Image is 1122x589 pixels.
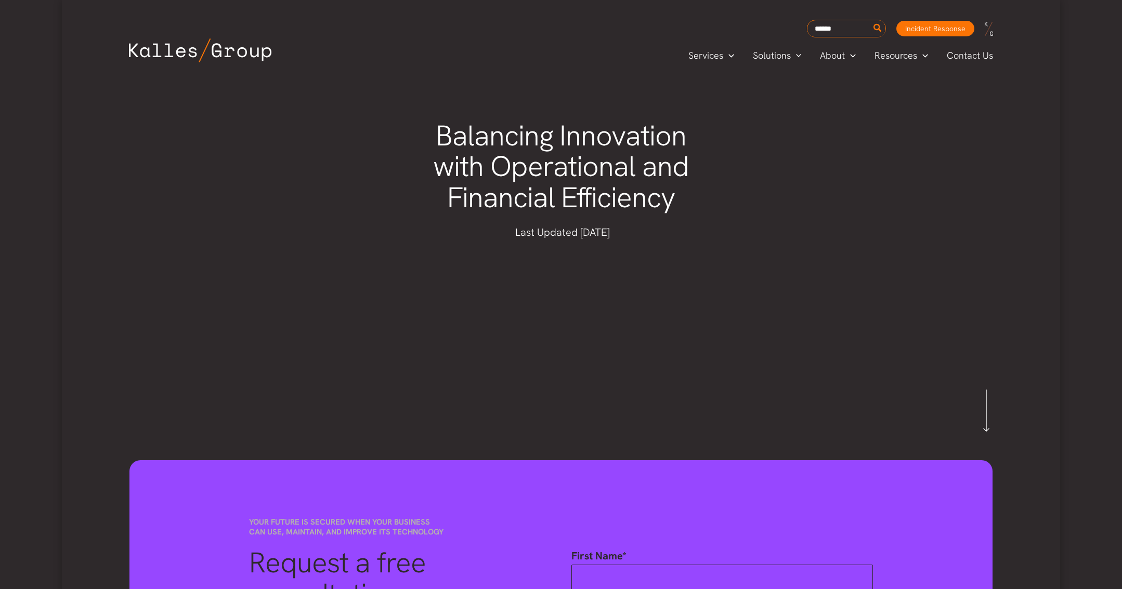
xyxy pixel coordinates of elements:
[723,48,734,63] span: Menu Toggle
[845,48,856,63] span: Menu Toggle
[811,48,865,63] a: AboutMenu Toggle
[363,121,759,214] h1: Balancing Innovation with Operational and Financial Efficiency
[743,48,811,63] a: SolutionsMenu Toggle
[871,20,884,37] button: Search
[865,48,937,63] a: ResourcesMenu Toggle
[791,48,802,63] span: Menu Toggle
[679,47,1003,64] nav: Primary Site Navigation
[571,549,622,563] span: First Name
[937,48,1003,63] a: Contact Us
[896,21,974,36] a: Incident Response
[249,517,443,537] span: Your future is secured when your business can use, maintain, and improve its technology
[515,225,610,239] span: Last Updated [DATE]
[753,48,791,63] span: Solutions
[688,48,723,63] span: Services
[679,48,743,63] a: ServicesMenu Toggle
[947,48,993,63] span: Contact Us
[129,38,271,62] img: Kalles Group
[363,262,759,341] iframe: Spotify Embed: Leadership - Balancing Innovation with Operational & Financial Efficiency
[875,48,917,63] span: Resources
[820,48,845,63] span: About
[917,48,928,63] span: Menu Toggle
